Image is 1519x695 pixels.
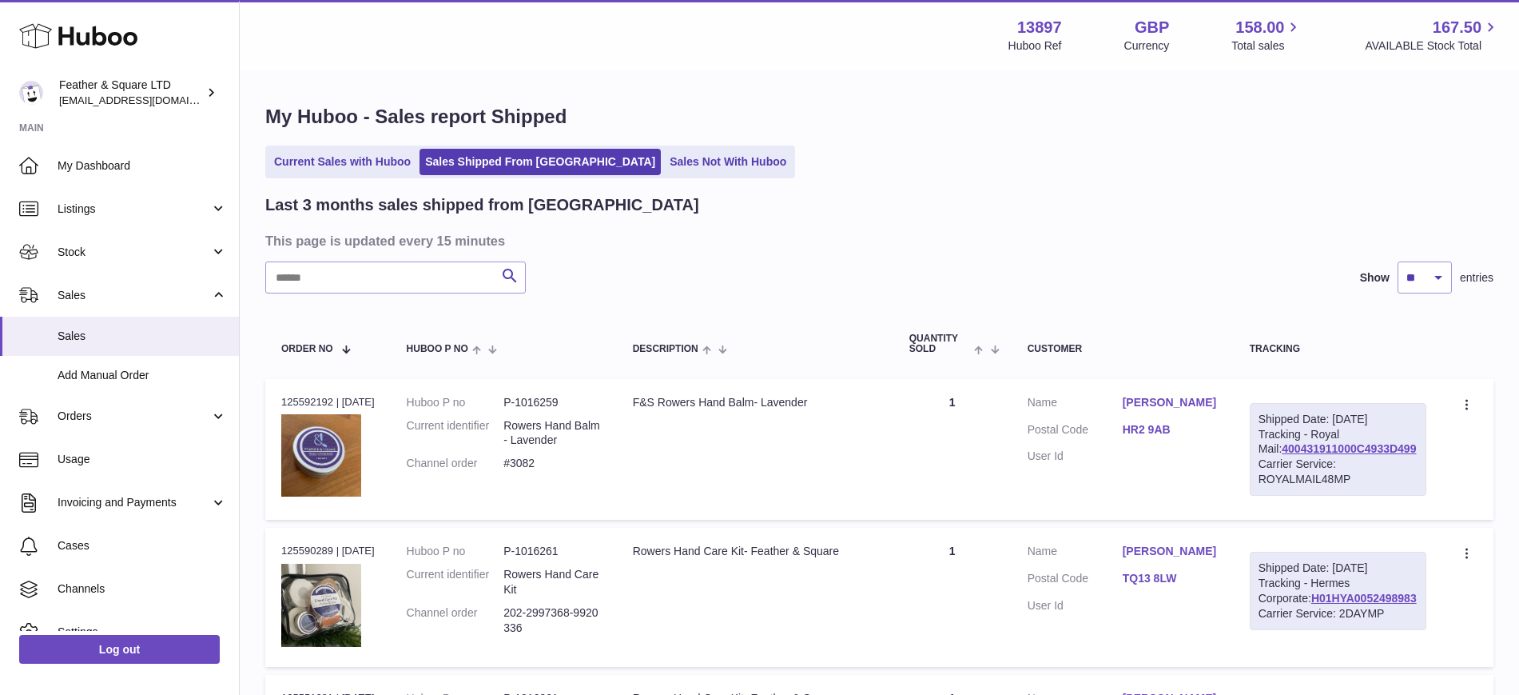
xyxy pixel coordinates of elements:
[407,567,504,597] dt: Current identifier
[1028,449,1123,464] dt: User Id
[503,456,601,471] dd: #3082
[407,395,504,410] dt: Huboo P no
[265,194,699,216] h2: Last 3 months sales shipped from [GEOGRAPHIC_DATA]
[664,149,792,175] a: Sales Not With Huboo
[1259,412,1418,427] div: Shipped Date: [DATE]
[633,544,877,559] div: Rowers Hand Care Kit- Feather & Square
[1123,544,1218,559] a: [PERSON_NAME]
[1231,38,1302,54] span: Total sales
[503,544,601,559] dd: P-1016261
[268,149,416,175] a: Current Sales with Huboo
[59,78,203,108] div: Feather & Square LTD
[407,344,468,354] span: Huboo P no
[19,635,220,664] a: Log out
[281,395,375,409] div: 125592192 | [DATE]
[1250,403,1426,496] div: Tracking - Royal Mail:
[407,418,504,449] dt: Current identifier
[58,329,227,344] span: Sales
[909,334,971,354] span: Quantity Sold
[265,232,1489,250] h3: This page is updated every 15 minutes
[1028,571,1123,590] dt: Postal Code
[1028,422,1123,441] dt: Postal Code
[1123,571,1218,586] a: TQ13 8LW
[1028,544,1123,563] dt: Name
[265,104,1493,130] h1: My Huboo - Sales report Shipped
[1028,598,1123,613] dt: User Id
[1123,395,1218,410] a: [PERSON_NAME]
[1124,38,1170,54] div: Currency
[1028,344,1218,354] div: Customer
[281,414,361,497] img: il_fullxfull.5886853711_7eth.jpg
[1250,344,1426,354] div: Tracking
[1135,17,1169,38] strong: GBP
[420,149,661,175] a: Sales Shipped From [GEOGRAPHIC_DATA]
[1123,422,1218,437] a: HR2 9AB
[1365,38,1500,54] span: AVAILABLE Stock Total
[58,158,227,174] span: My Dashboard
[58,495,210,510] span: Invoicing and Payments
[58,245,210,260] span: Stock
[633,344,698,354] span: Description
[503,418,601,449] dd: Rowers Hand Balm- Lavender
[633,395,877,410] div: F&S Rowers Hand Balm- Lavender
[1250,552,1426,630] div: Tracking - Hermes Corporate:
[407,605,504,636] dt: Channel order
[1008,38,1062,54] div: Huboo Ref
[1365,17,1500,54] a: 167.50 AVAILABLE Stock Total
[58,625,227,640] span: Settings
[281,344,333,354] span: Order No
[58,368,227,383] span: Add Manual Order
[1311,592,1417,605] a: H01HYA0052498983
[58,538,227,553] span: Cases
[1433,17,1481,38] span: 167.50
[1259,457,1418,487] div: Carrier Service: ROYALMAIL48MP
[58,202,210,217] span: Listings
[58,288,210,303] span: Sales
[281,544,375,558] div: 125590289 | [DATE]
[59,94,235,106] span: [EMAIL_ADDRESS][DOMAIN_NAME]
[503,605,601,636] dd: 202-2997368-9920336
[1028,395,1123,414] dt: Name
[503,567,601,597] dd: Rowers Hand Care Kit
[1017,17,1062,38] strong: 13897
[1259,606,1418,621] div: Carrier Service: 2DAYMP
[19,81,43,105] img: feathernsquare@gmail.com
[1231,17,1302,54] a: 158.00 Total sales
[1460,270,1493,286] span: entries
[281,564,361,647] img: il_fullxfull.5603997955_dj5x.jpg
[58,452,227,467] span: Usage
[58,409,210,424] span: Orders
[1360,270,1390,286] label: Show
[1235,17,1284,38] span: 158.00
[58,581,227,597] span: Channels
[1259,561,1418,576] div: Shipped Date: [DATE]
[893,379,1012,520] td: 1
[893,528,1012,666] td: 1
[1282,442,1416,455] a: 400431911000C4933D499
[407,544,504,559] dt: Huboo P no
[503,395,601,410] dd: P-1016259
[407,456,504,471] dt: Channel order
